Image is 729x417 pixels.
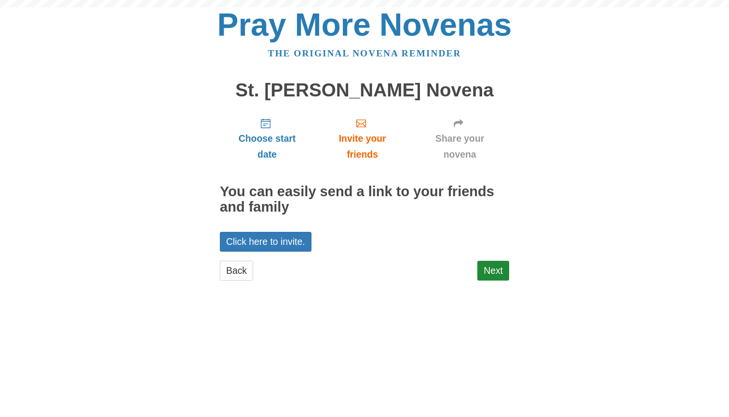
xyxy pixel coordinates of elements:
[324,131,401,162] span: Invite your friends
[477,261,509,281] a: Next
[229,131,305,162] span: Choose start date
[220,80,509,101] h1: St. [PERSON_NAME] Novena
[410,110,509,167] a: Share your novena
[220,110,314,167] a: Choose start date
[314,110,410,167] a: Invite your friends
[220,232,311,252] a: Click here to invite.
[420,131,499,162] span: Share your novena
[268,48,461,58] a: The original novena reminder
[220,261,253,281] a: Back
[217,7,512,42] a: Pray More Novenas
[220,184,509,215] h2: You can easily send a link to your friends and family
